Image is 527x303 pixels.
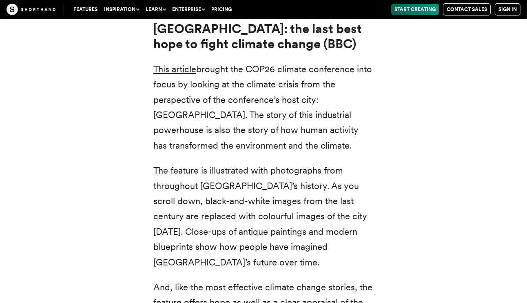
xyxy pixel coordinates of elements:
[142,4,169,15] button: Learn
[153,21,362,51] strong: [GEOGRAPHIC_DATA]: the last best hope to fight climate change (BBC)
[7,4,55,15] img: The Craft
[391,4,439,15] a: Start Creating
[70,4,101,15] a: Features
[153,163,374,270] p: The feature is illustrated with photographs from throughout [GEOGRAPHIC_DATA]’s history. As you s...
[208,4,235,15] a: Pricing
[169,4,208,15] button: Enterprise
[443,3,491,16] a: Contact Sales
[153,62,374,153] p: brought the COP26 climate conference into focus by looking at the climate crisis from the perspec...
[495,3,520,16] a: Sign in
[101,4,142,15] button: Inspiration
[153,64,196,74] a: This article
